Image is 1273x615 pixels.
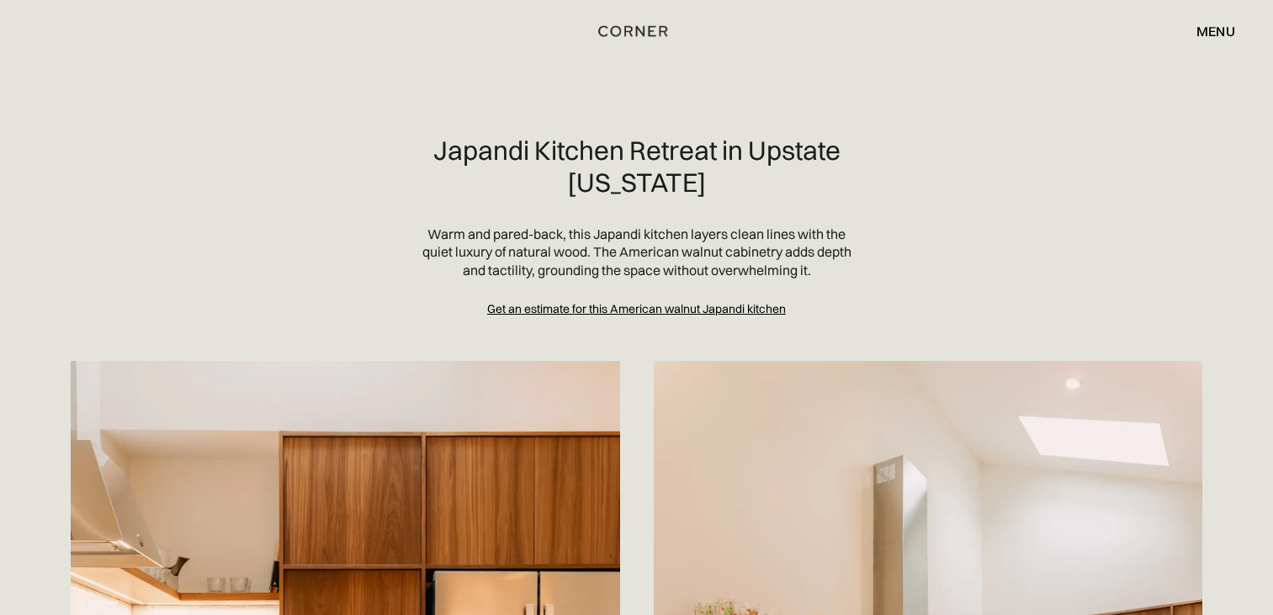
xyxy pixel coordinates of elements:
[422,135,852,199] h2: Japandi Kitchen Retreat in Upstate [US_STATE]
[422,225,852,280] p: Warm and pared-back, this Japandi kitchen layers clean lines with the quiet luxury of natural woo...
[591,20,683,42] a: home
[1196,24,1235,38] div: menu
[1180,17,1235,45] div: menu
[487,301,786,317] a: Get an estimate for this American walnut Japandi kitchen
